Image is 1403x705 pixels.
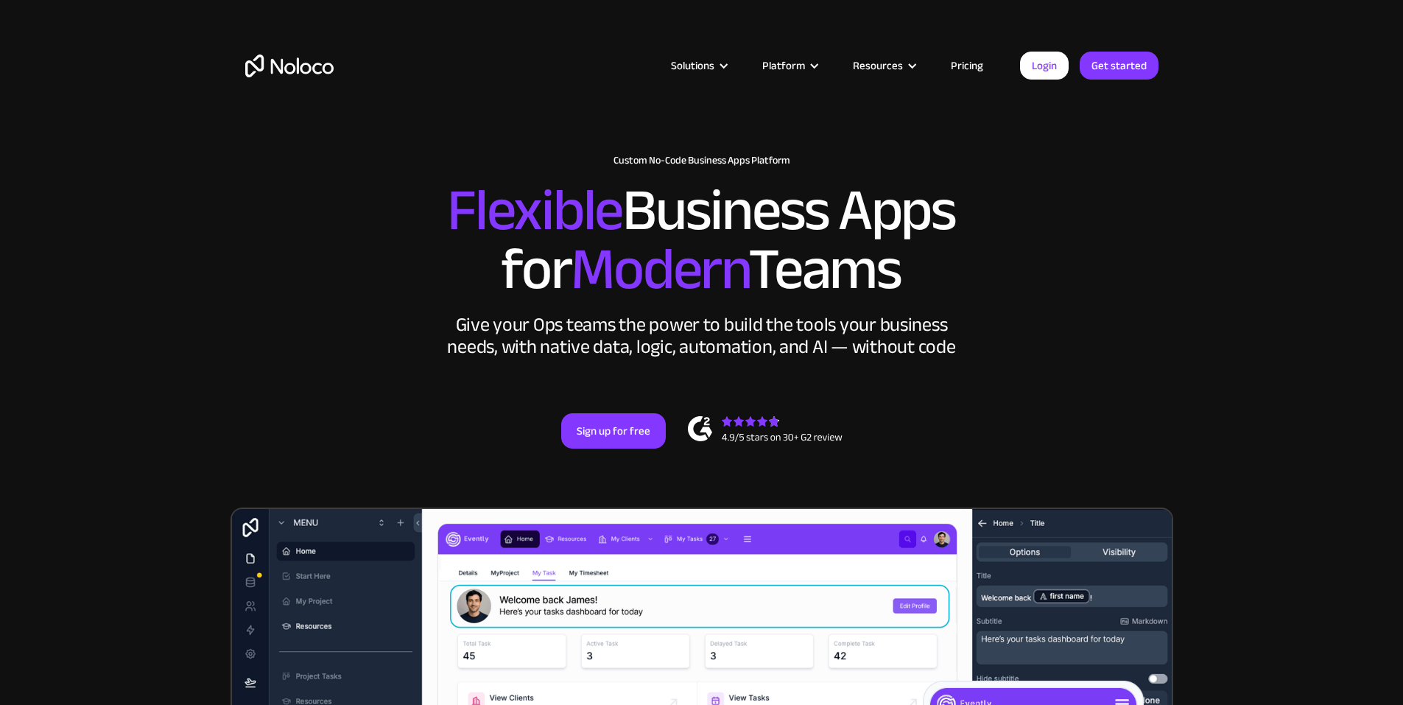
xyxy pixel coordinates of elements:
div: Solutions [671,56,714,75]
a: Login [1020,52,1069,80]
span: Flexible [447,155,622,265]
div: Platform [744,56,834,75]
div: Solutions [653,56,744,75]
h2: Business Apps for Teams [245,181,1158,299]
div: Resources [834,56,932,75]
span: Modern [571,214,748,324]
a: Pricing [932,56,1002,75]
div: Platform [762,56,805,75]
a: Get started [1080,52,1158,80]
a: home [245,55,334,77]
h1: Custom No-Code Business Apps Platform [245,155,1158,166]
div: Resources [853,56,903,75]
a: Sign up for free [561,413,666,449]
div: Give your Ops teams the power to build the tools your business needs, with native data, logic, au... [444,314,960,358]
